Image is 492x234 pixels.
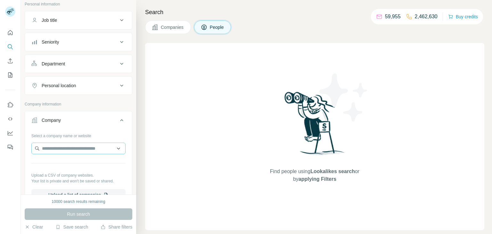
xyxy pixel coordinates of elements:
button: Company [25,113,132,130]
button: Seniority [25,34,132,50]
div: Select a company name or website [31,130,126,139]
button: My lists [5,69,15,81]
span: applying Filters [299,176,336,182]
img: Surfe Illustration - Woman searching with binoculars [282,90,348,162]
button: Use Surfe API [5,113,15,125]
p: Your list is private and won't be saved or shared. [31,178,126,184]
button: Personal location [25,78,132,93]
button: Quick start [5,27,15,38]
button: Upload a list of companies [31,189,126,201]
div: Company [42,117,61,123]
p: Personal information [25,1,132,7]
button: Buy credits [448,12,478,21]
span: Lookalikes search [310,169,355,174]
div: Seniority [42,39,59,45]
button: Dashboard [5,127,15,139]
span: People [210,24,225,30]
button: Search [5,41,15,53]
div: Job title [42,17,57,23]
div: 10000 search results remaining [52,199,105,205]
p: 59,955 [385,13,401,21]
p: 2,462,630 [415,13,438,21]
h4: Search [145,8,484,17]
button: Enrich CSV [5,55,15,67]
p: Upload a CSV of company websites. [31,172,126,178]
button: Clear [25,224,43,230]
button: Feedback [5,141,15,153]
button: Save search [55,224,88,230]
div: Department [42,61,65,67]
button: Use Surfe on LinkedIn [5,99,15,111]
button: Department [25,56,132,71]
button: Share filters [101,224,132,230]
button: Job title [25,13,132,28]
div: Personal location [42,82,76,89]
span: Find people using or by [263,168,366,183]
p: Company information [25,101,132,107]
img: Surfe Illustration - Stars [315,69,373,126]
span: Companies [161,24,184,30]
